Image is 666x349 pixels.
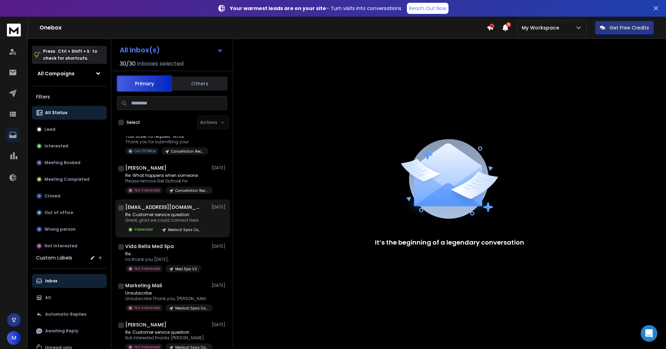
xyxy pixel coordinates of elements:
[120,46,160,53] h1: All Inbox(s)
[125,204,202,211] h1: [EMAIL_ADDRESS][DOMAIN_NAME]
[125,335,208,341] p: Not interested thanks [PERSON_NAME]
[44,127,55,132] p: Lead
[212,244,227,249] p: [DATE]
[175,306,208,311] p: Medical Spas Campaign
[32,67,107,80] button: All Campaigns
[32,156,107,170] button: Meeting Booked
[230,5,401,12] p: – Turn visits into conversations
[32,291,107,305] button: All
[32,189,107,203] button: Closed
[45,295,51,300] p: All
[43,48,97,62] p: Press to check for shortcuts.
[212,165,227,171] p: [DATE]
[36,254,72,261] h3: Custom Labels
[175,266,197,272] p: Med Spa V2
[506,22,511,27] span: 6
[212,204,227,210] p: [DATE]
[45,278,57,284] p: Inbox
[32,172,107,186] button: Meeting Completed
[32,239,107,253] button: Not Interested
[44,193,60,199] p: Closed
[7,24,21,36] img: logo
[32,274,107,288] button: Inbox
[32,139,107,153] button: Interested
[32,92,107,102] h3: Filters
[32,122,107,136] button: Lead
[125,164,166,171] h1: [PERSON_NAME]
[57,47,91,55] span: Ctrl + Shift + k
[7,331,21,345] button: M
[522,24,562,31] p: My Workspace
[125,173,208,178] p: Re: What happens when someone
[168,227,201,232] p: Medical Spas Campaign
[609,24,649,31] p: Get Free Credits
[125,330,208,335] p: Re: Customer service question
[40,24,487,32] h1: Onebox
[44,177,89,182] p: Meeting Completed
[44,160,80,165] p: Meeting Booked
[32,206,107,220] button: Out of office
[44,143,68,149] p: Interested
[32,106,107,120] button: All Status
[134,148,156,154] p: Out Of Office
[125,212,205,218] p: Re: Customer service question
[171,149,204,154] p: Cancellation Recovery
[125,251,201,257] p: Re:
[409,5,446,12] p: Reach Out Now
[114,43,229,57] button: All Inbox(s)
[134,305,160,310] p: Not Interested
[125,321,166,328] h1: [PERSON_NAME]
[45,328,78,334] p: Awaiting Reply
[375,238,524,247] p: It’s the beginning of a legendary conversation
[125,134,208,139] p: Your ticket for request "What
[134,227,153,232] p: Interested
[117,75,172,92] button: Primary
[125,296,208,301] p: Unsubscribe Thank you, [PERSON_NAME] Practice
[125,218,205,223] p: Great, glad we could connect Here
[134,266,160,271] p: Not Interested
[595,21,654,35] button: Get Free Credits
[125,243,174,250] h1: Vida Bella Med Spa
[32,307,107,321] button: Automatic Replies
[45,110,67,116] p: All Status
[175,188,208,193] p: Cancellation Recovery
[230,5,326,12] strong: Your warmest leads are on your site
[44,227,76,232] p: Wrong person
[134,188,160,193] p: Not Interested
[32,222,107,236] button: Wrong person
[44,210,73,215] p: Out of office
[212,283,227,288] p: [DATE]
[125,290,208,296] p: Unsubscribe
[641,325,657,342] div: Open Intercom Messenger
[172,76,228,91] button: Others
[125,139,208,145] p: Thank you for submitting your
[37,70,75,77] h1: All Campaigns
[212,322,227,327] p: [DATE]
[44,243,77,249] p: Not Interested
[32,324,107,338] button: Awaiting Reply
[125,178,208,184] p: Please remove Get Outlook for
[120,60,136,68] span: 30 / 30
[127,120,140,125] label: Select
[45,312,86,317] p: Automatic Replies
[407,3,449,14] a: Reach Out Now
[137,60,183,68] h3: Inboxes selected
[125,257,201,262] p: no thank you [DATE],
[125,282,162,289] h1: Marketing Mail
